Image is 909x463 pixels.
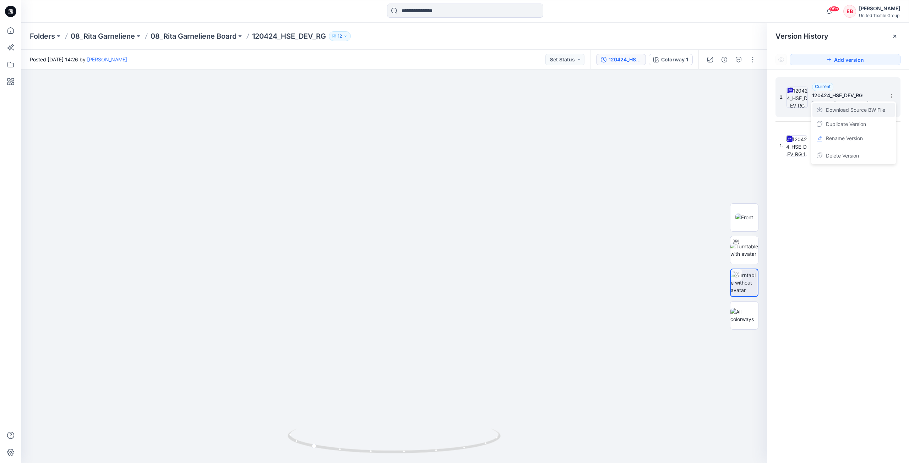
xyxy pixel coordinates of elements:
a: Folders [30,31,55,41]
span: 99+ [829,6,839,12]
button: Colorway 1 [649,54,693,65]
span: Posted by: Rita Garneliene [812,100,883,107]
a: 08_Rita Garneliene [71,31,135,41]
div: [PERSON_NAME] [859,4,900,13]
button: Close [892,33,898,39]
a: 08_Rita Garneliene Board [151,31,236,41]
span: Posted [DATE] 14:26 by [30,56,127,63]
span: Version History [775,32,828,40]
button: Show Hidden Versions [775,54,787,65]
span: 2. [780,94,784,100]
span: Rename Version [826,134,863,143]
span: Duplicate Version [826,120,866,128]
button: 120424_HSE_DEV_RG [596,54,646,65]
div: United Textile Group [859,13,900,18]
img: Turntable with avatar [730,243,758,258]
img: Front [735,214,753,221]
a: [PERSON_NAME] [87,56,127,62]
span: 1. [780,143,783,149]
img: All colorways [730,308,758,323]
button: Details [719,54,730,65]
img: Turntable without avatar [731,271,758,294]
button: 12 [329,31,351,41]
img: 120424_HSE_DEV_RG_1 [786,135,807,156]
p: 120424_HSE_DEV_RG [252,31,326,41]
div: EB [843,5,856,18]
span: Delete Version [826,151,859,160]
div: Colorway 1 [661,56,688,64]
h5: 120424_HSE_DEV_RG [812,91,883,100]
span: Current [815,84,831,89]
div: 120424_HSE_DEV_RG [609,56,641,64]
p: 12 [338,32,342,40]
img: 120424_HSE_DEV_RG [786,87,808,108]
span: Download Source BW File [826,106,885,114]
button: Add version [790,54,900,65]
